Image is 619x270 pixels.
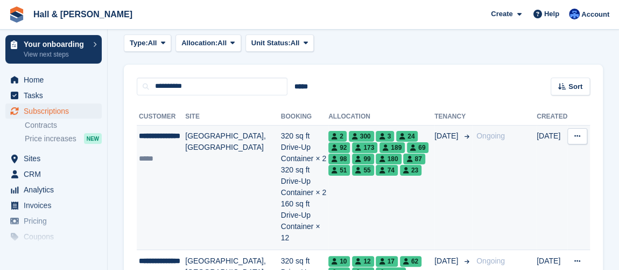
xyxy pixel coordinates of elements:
img: stora-icon-8386f47178a22dfd0bd8f6a31ec36ba5ce8667c1dd55bd0f319d3a0aa187defe.svg [9,6,25,23]
a: menu [5,198,102,213]
a: menu [5,245,102,260]
img: Claire Banham [569,9,580,19]
span: Account [581,9,609,20]
span: Sites [24,151,88,166]
span: 12 [352,256,374,267]
span: Coupons [24,229,88,244]
span: 3 [376,131,394,142]
span: All [217,38,227,49]
span: 300 [349,131,374,142]
span: 55 [352,165,374,176]
span: 17 [376,256,397,267]
span: Pricing [24,213,88,229]
span: 51 [328,165,350,176]
span: 173 [352,142,377,153]
span: Unit Status: [251,38,291,49]
th: Created [537,108,567,126]
span: Price increases [25,134,76,144]
span: [DATE] [434,130,460,142]
button: Allocation: All [175,34,241,52]
span: 23 [400,165,421,176]
th: Booking [281,108,328,126]
span: 189 [379,142,405,153]
span: 87 [403,154,425,164]
p: View next steps [24,50,88,59]
span: 92 [328,142,350,153]
span: 24 [396,131,418,142]
th: Site [185,108,281,126]
th: Customer [137,108,185,126]
button: Type: All [124,34,171,52]
a: Your onboarding View next steps [5,35,102,64]
a: menu [5,182,102,197]
span: Home [24,72,88,87]
span: Tasks [24,88,88,103]
th: Tenancy [434,108,472,126]
span: Invoices [24,198,88,213]
span: Help [544,9,559,19]
span: Create [491,9,512,19]
span: 74 [376,165,397,176]
span: CRM [24,167,88,182]
th: Allocation [328,108,434,126]
span: 180 [376,154,401,164]
button: Unit Status: All [245,34,314,52]
span: Subscriptions [24,103,88,119]
span: All [291,38,300,49]
span: Protection [24,245,88,260]
td: [DATE] [537,125,567,250]
span: 69 [407,142,428,153]
a: menu [5,167,102,182]
span: 2 [328,131,347,142]
span: 62 [400,256,421,267]
p: Your onboarding [24,40,88,48]
span: Ongoing [476,131,505,140]
span: Ongoing [476,257,505,265]
span: Sort [568,81,582,92]
a: menu [5,103,102,119]
a: Hall & [PERSON_NAME] [29,5,137,23]
a: Price increases NEW [25,133,102,144]
span: Analytics [24,182,88,197]
a: menu [5,151,102,166]
a: menu [5,88,102,103]
a: menu [5,213,102,229]
a: Contracts [25,120,102,130]
span: 99 [352,154,374,164]
span: Type: [130,38,148,49]
td: [GEOGRAPHIC_DATA], [GEOGRAPHIC_DATA] [185,125,281,250]
a: menu [5,72,102,87]
span: 98 [328,154,350,164]
a: menu [5,229,102,244]
div: NEW [84,133,102,144]
span: Allocation: [181,38,217,49]
span: All [148,38,157,49]
td: 320 sq ft Drive-Up Container × 2 320 sq ft Drive-Up Container × 2 160 sq ft Drive-Up Container × 12 [281,125,328,250]
span: [DATE] [434,255,460,267]
span: 10 [328,256,350,267]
